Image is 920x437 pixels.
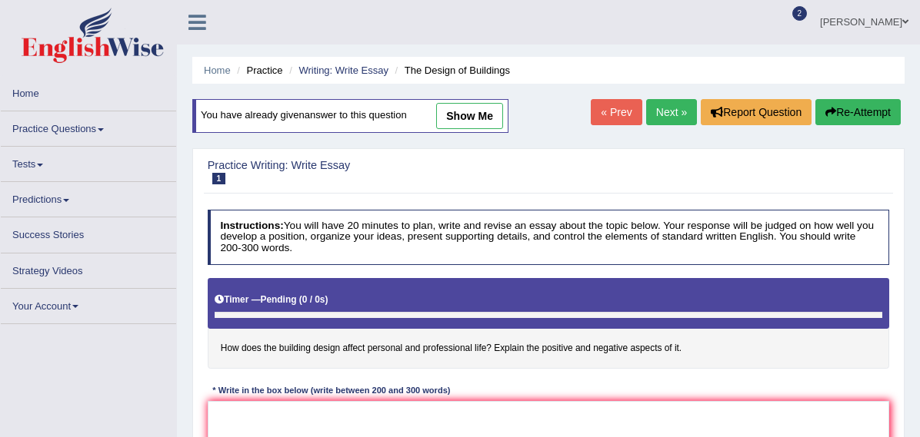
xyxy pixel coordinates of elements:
b: ) [325,294,328,305]
button: Re-Attempt [815,99,901,125]
a: Home [204,65,231,76]
a: « Prev [591,99,642,125]
b: Pending [261,294,297,305]
span: 2 [792,6,808,21]
div: * Write in the box below (write between 200 and 300 words) [208,385,455,398]
h5: Timer — [215,295,328,305]
a: Predictions [1,182,176,212]
b: ( [299,294,302,305]
b: Instructions: [220,220,283,231]
li: The Design of Buildings [392,63,511,78]
a: Success Stories [1,217,176,247]
h4: You will have 20 minutes to plan, write and revise an essay about the topic below. Your response ... [208,210,890,265]
a: Your Account [1,289,176,319]
a: Home [1,76,176,106]
h2: Practice Writing: Write Essay [208,160,631,185]
div: You have already given answer to this question [192,99,508,133]
a: Tests [1,147,176,177]
a: Strategy Videos [1,253,176,283]
b: 0 / 0s [302,294,325,305]
li: Practice [233,63,282,78]
button: Report Question [701,99,812,125]
a: Next » [646,99,697,125]
span: 1 [212,173,226,184]
a: show me [436,103,503,129]
a: Writing: Write Essay [298,65,388,76]
a: Practice Questions [1,111,176,141]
